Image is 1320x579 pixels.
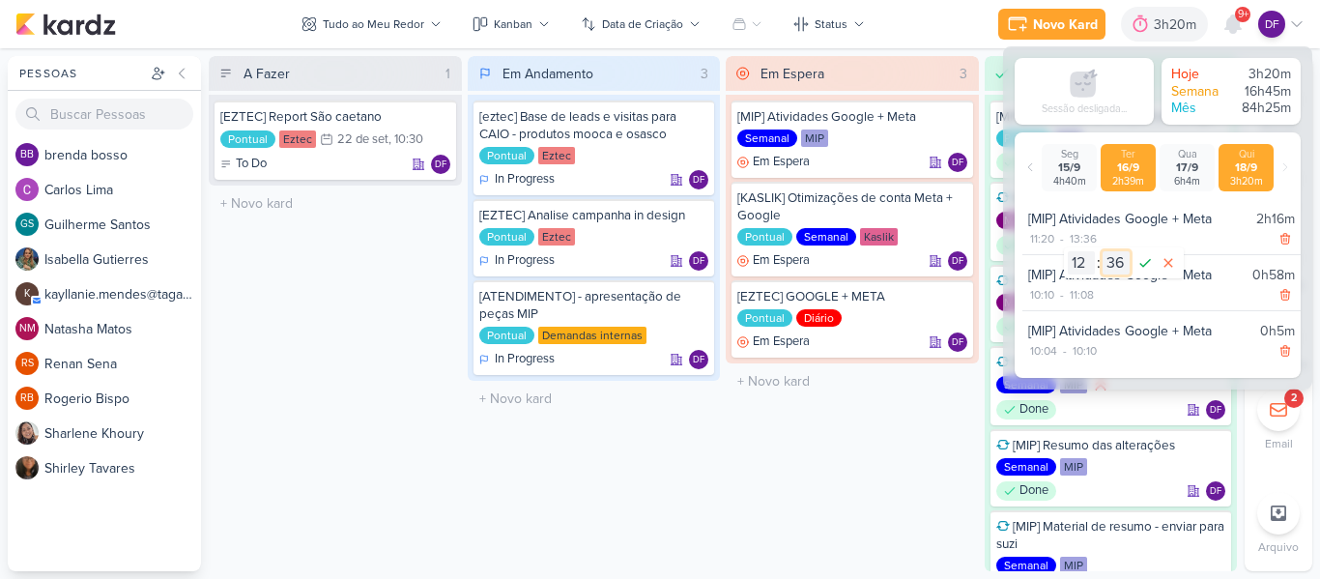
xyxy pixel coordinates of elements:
[388,133,423,146] div: , 10:30
[996,400,1056,420] div: Done
[1046,148,1093,160] div: Seg
[1105,160,1152,175] div: 16/9
[996,458,1056,476] div: Semanal
[15,143,39,166] div: brenda bosso
[693,356,704,365] p: DF
[44,215,201,235] div: G u i l h e r m e S a n t o s
[21,359,34,369] p: RS
[1105,175,1152,188] div: 2h39m
[479,207,709,224] div: [EZTEC] Analise campanha in design
[220,130,275,148] div: Pontual
[438,64,458,84] div: 1
[1233,100,1291,117] div: 84h25m
[952,338,963,348] p: DF
[279,130,316,148] div: Eztec
[479,251,555,271] div: In Progress
[1256,209,1295,229] div: 2h16m
[1260,321,1295,341] div: 0h5m
[996,294,1049,311] div: Mensal
[948,153,967,172] div: Diego Freitas
[19,324,36,334] p: NM
[1060,458,1087,476] div: MIP
[1258,538,1299,556] p: Arquivo
[1105,148,1152,160] div: Ter
[1252,265,1295,285] div: 0h58m
[1056,230,1068,247] div: -
[948,251,967,271] div: Responsável: Diego Freitas
[1028,286,1056,304] div: 10:10
[220,108,450,126] div: [EZTEC] Report São caetano
[479,350,555,369] div: In Progress
[479,147,534,164] div: Pontual
[1028,230,1056,247] div: 11:20
[1033,14,1098,35] div: Novo Kard
[20,150,34,160] p: bb
[20,393,34,404] p: RB
[996,236,1056,255] div: Done
[689,350,708,369] div: Diego Freitas
[737,333,810,352] div: Em Espera
[1095,251,1103,275] div: :
[1154,14,1202,35] div: 3h20m
[1222,148,1270,160] div: Qui
[15,178,39,201] img: Carlos Lima
[236,155,267,174] p: To Do
[996,354,1226,371] div: [MIP] MATERIAL REPORT
[495,170,555,189] p: In Progress
[44,249,201,270] div: I s a b e l l a G u t i e r r e s
[24,289,30,300] p: k
[737,309,792,327] div: Pontual
[948,153,967,172] div: Responsável: Diego Freitas
[495,251,555,271] p: In Progress
[948,251,967,271] div: Diego Freitas
[20,219,34,230] p: GS
[1206,400,1225,420] div: Diego Freitas
[1068,230,1099,247] div: 13:36
[737,251,810,271] div: Em Espera
[15,282,39,305] div: kayllanie.mendes@tagawa-mail.com.br
[431,155,450,174] div: Diego Freitas
[737,153,810,172] div: Em Espera
[1060,557,1087,574] div: MIP
[15,421,39,445] img: Sharlene Khoury
[689,251,708,271] div: Diego Freitas
[1056,286,1068,304] div: -
[479,327,534,344] div: Pontual
[1028,209,1248,229] div: [MIP] Atividades Google + Meta
[1210,406,1221,416] p: DF
[796,309,842,327] div: Diário
[693,257,704,267] p: DF
[996,273,1226,290] div: [KASLIK] Envio de Nfs Google e Meta
[996,317,1056,336] div: Done
[753,153,810,172] p: Em Espera
[1206,481,1225,501] div: Responsável: Diego Freitas
[15,13,116,36] img: kardz.app
[502,64,593,84] div: Em Andamento
[244,64,290,84] div: A Fazer
[538,147,575,164] div: Eztec
[1163,148,1211,160] div: Qua
[1265,15,1279,33] p: DF
[1163,175,1211,188] div: 6h4m
[213,189,458,217] input: + Novo kard
[1171,66,1229,83] div: Hoje
[1171,83,1229,101] div: Semana
[538,228,575,246] div: Eztec
[996,189,1226,207] div: [MIP] Envio de Nfs Google e Meta
[495,350,555,369] p: In Progress
[1233,66,1291,83] div: 3h20m
[1238,7,1248,22] span: 9+
[479,108,709,143] div: [eztec] Base de leads e visitas para CAIO - produtos mooca e osasco
[948,333,967,352] div: Responsável: Diego Freitas
[44,389,201,409] div: R o g e r i o B i s p o
[996,518,1226,553] div: [MIP] Material de resumo - enviar para suzi
[737,228,792,246] div: Pontual
[801,130,828,147] div: MIP
[753,333,810,352] p: Em Espera
[15,213,39,236] div: Guilherme Santos
[753,251,810,271] p: Em Espera
[689,170,708,189] div: Diego Freitas
[1071,342,1099,360] div: 10:10
[693,176,704,186] p: DF
[220,155,267,174] div: To Do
